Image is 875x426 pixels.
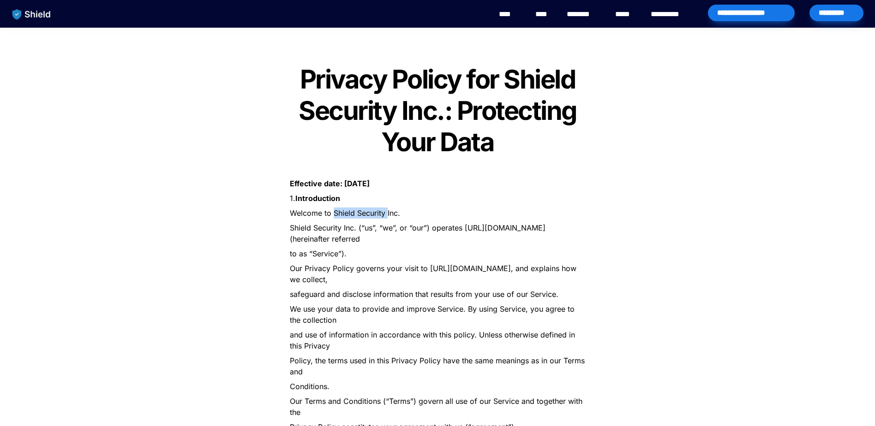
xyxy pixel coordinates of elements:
span: We use your data to provide and improve Service. By using Service, you agree to the collection [290,304,577,325]
span: to as “Service”). [290,249,347,258]
strong: Introduction [295,194,340,203]
span: 1. [290,194,295,203]
strong: Effective date: [DATE] [290,179,370,188]
span: Conditions. [290,382,330,391]
strong: Privacy Policy for Shield Security Inc.: Protecting Your Data [299,64,581,158]
img: website logo [8,5,55,24]
span: safeguard and disclose information that results from your use of our Service. [290,290,558,299]
span: Welcome to Shield Security Inc. [290,208,400,218]
span: Shield Security Inc. (“us”, “we”, or “our”) operates [URL][DOMAIN_NAME] (hereinafter referred [290,223,548,243]
span: Policy, the terms used in this Privacy Policy have the same meanings as in our Terms and [290,356,587,376]
span: Our Terms and Conditions (“Terms”) govern all use of our Service and together with the [290,396,585,417]
span: and use of information in accordance with this policy. Unless otherwise defined in this Privacy [290,330,577,350]
span: Our Privacy Policy governs your visit to [URL][DOMAIN_NAME], and explains how we collect, [290,264,579,284]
